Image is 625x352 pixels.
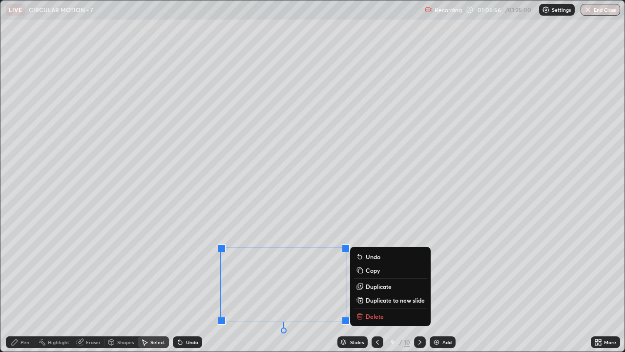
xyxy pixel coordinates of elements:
[404,338,410,347] div: 10
[29,6,93,14] p: CIRCULAR MOTION - 7
[425,6,433,14] img: recording.375f2c34.svg
[150,340,165,345] div: Select
[354,310,427,322] button: Delete
[584,6,592,14] img: end-class-cross
[354,264,427,276] button: Copy
[354,281,427,292] button: Duplicate
[9,6,22,14] p: LIVE
[552,7,571,12] p: Settings
[366,283,392,290] p: Duplicate
[354,251,427,263] button: Undo
[387,339,397,345] div: 9
[542,6,550,14] img: class-settings-icons
[442,340,452,345] div: Add
[366,253,380,261] p: Undo
[366,296,425,304] p: Duplicate to new slide
[21,340,29,345] div: Pen
[366,266,380,274] p: Copy
[581,4,620,16] button: End Class
[117,340,134,345] div: Shapes
[433,338,440,346] img: add-slide-button
[48,340,69,345] div: Highlight
[86,340,101,345] div: Eraser
[366,312,384,320] p: Delete
[186,340,198,345] div: Undo
[435,6,462,14] p: Recording
[399,339,402,345] div: /
[350,340,364,345] div: Slides
[354,294,427,306] button: Duplicate to new slide
[604,340,616,345] div: More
